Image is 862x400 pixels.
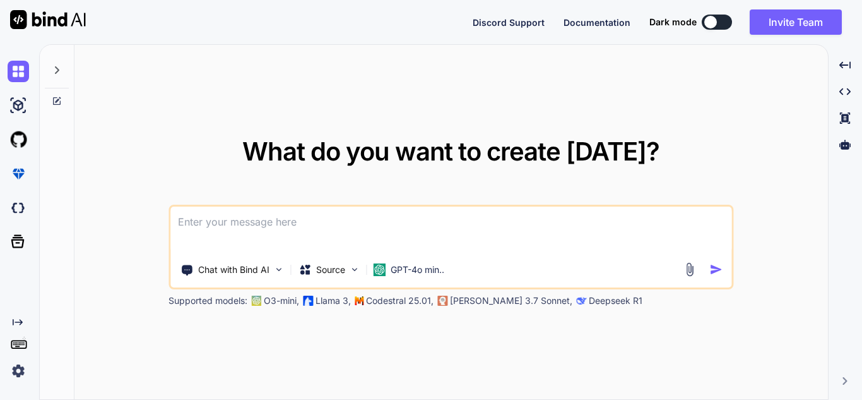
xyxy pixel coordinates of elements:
img: icon [709,263,723,276]
p: Codestral 25.01, [366,294,434,307]
img: Mistral-AI [355,296,363,305]
img: Bind AI [10,10,86,29]
p: Source [316,264,345,276]
button: Invite Team [750,9,842,35]
img: darkCloudIdeIcon [8,197,29,219]
img: Pick Models [349,264,360,275]
span: Discord Support [473,17,545,28]
p: Chat with Bind AI [198,264,269,276]
p: Deepseek R1 [589,294,642,307]
img: attachment [682,262,697,277]
p: Supported models: [168,294,247,307]
img: claude [576,296,586,306]
span: Documentation [564,17,630,28]
img: settings [8,360,29,382]
img: GPT-4o mini [373,264,386,276]
img: Llama2 [303,296,313,306]
p: Llama 3, [316,294,351,307]
img: claude [437,296,447,306]
img: chat [8,61,29,82]
span: What do you want to create [DATE]? [242,136,659,167]
button: Discord Support [473,16,545,29]
img: githubLight [8,129,29,150]
p: [PERSON_NAME] 3.7 Sonnet, [450,294,572,307]
img: premium [8,163,29,185]
img: GPT-4 [251,296,261,306]
img: Pick Tools [273,264,284,275]
img: ai-studio [8,95,29,116]
p: O3-mini, [264,294,299,307]
span: Dark mode [649,16,697,28]
button: Documentation [564,16,630,29]
p: GPT-4o min.. [391,264,444,276]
